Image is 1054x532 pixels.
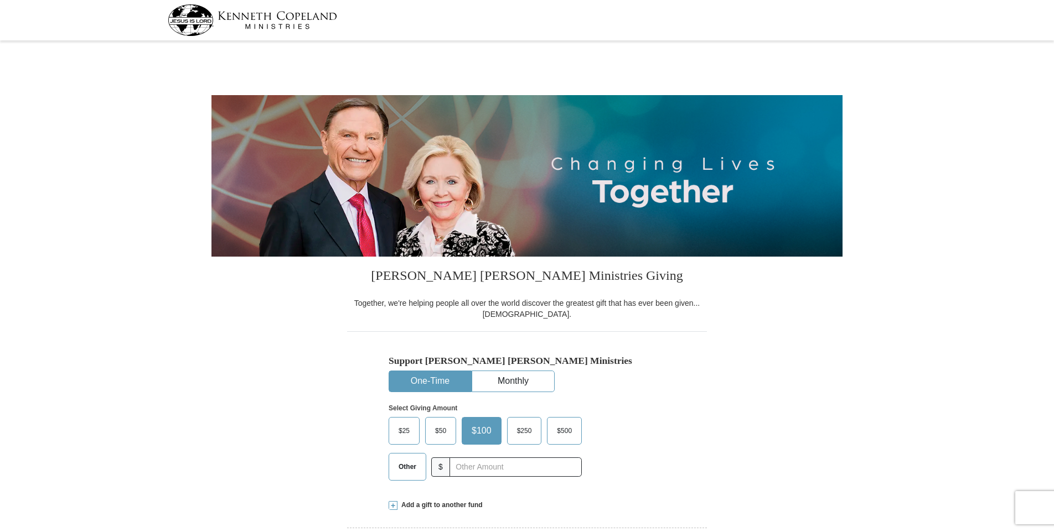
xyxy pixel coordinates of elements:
button: Monthly [472,371,554,392]
strong: Select Giving Amount [389,404,457,412]
span: $50 [430,423,452,439]
input: Other Amount [449,457,582,477]
span: $100 [466,423,497,439]
span: $500 [551,423,577,439]
h5: Support [PERSON_NAME] [PERSON_NAME] Ministries [389,355,665,367]
span: $250 [512,423,538,439]
span: Add a gift to another fund [397,500,483,510]
span: $ [431,457,450,477]
img: kcm-header-logo.svg [168,4,337,36]
button: One-Time [389,371,471,392]
div: Together, we're helping people all over the world discover the greatest gift that has ever been g... [347,298,707,320]
span: Other [393,458,422,475]
h3: [PERSON_NAME] [PERSON_NAME] Ministries Giving [347,257,707,298]
span: $25 [393,423,415,439]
